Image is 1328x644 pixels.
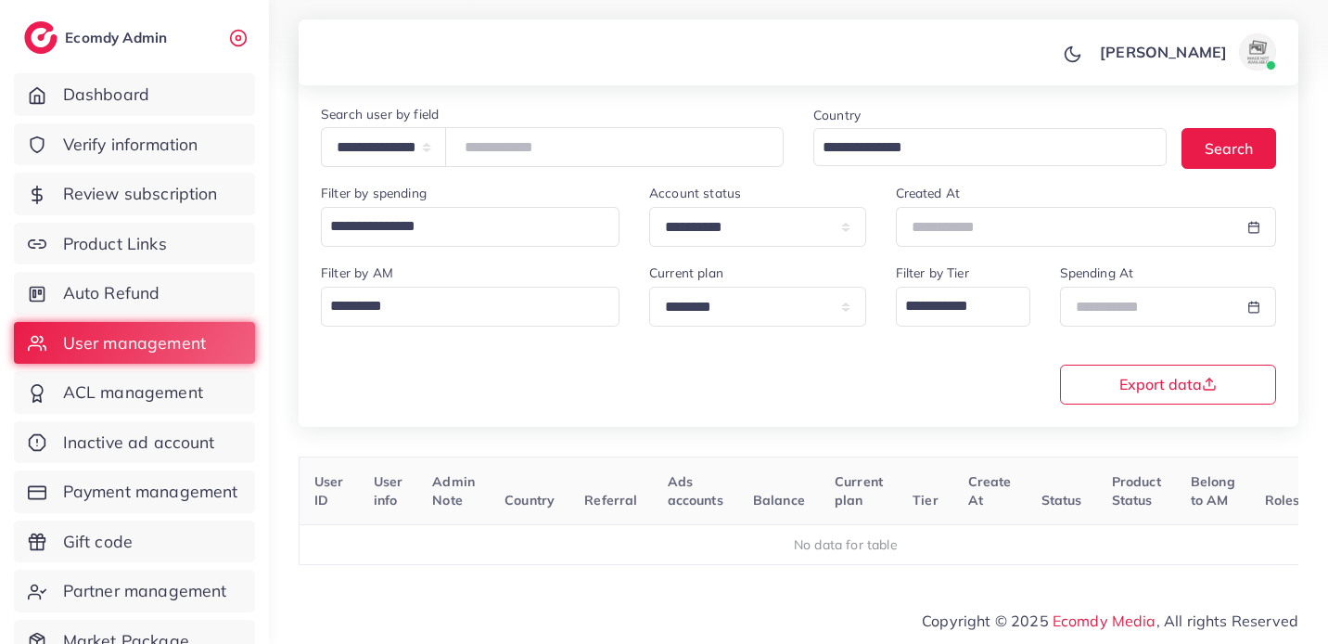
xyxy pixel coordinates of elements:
label: Filter by spending [321,184,427,202]
span: Product Status [1112,473,1161,509]
a: Verify information [14,123,255,166]
h2: Ecomdy Admin [65,29,172,46]
span: Auto Refund [63,281,160,305]
div: Search for option [321,287,619,327]
label: Filter by AM [321,264,393,282]
span: Review subscription [63,182,218,206]
span: Copyright © 2025 [922,610,1298,632]
img: avatar [1239,33,1276,71]
span: Create At [968,473,1012,509]
input: Search for option [324,211,595,242]
span: Export data [1119,377,1217,392]
a: Inactive ad account [14,421,255,464]
a: Auto Refund [14,272,255,315]
span: Product Links [63,232,167,256]
span: User info [374,473,403,509]
span: Status [1041,492,1082,509]
label: Search user by field [321,105,439,123]
span: Country [504,492,555,509]
a: Partner management [14,570,255,612]
span: , All rights Reserved [1156,610,1298,632]
span: Referral [584,492,637,509]
div: Search for option [321,207,619,247]
span: Partner management [63,579,227,603]
label: Current plan [649,264,723,282]
label: Spending At [1060,264,1134,282]
span: Admin Note [432,473,475,509]
img: logo [24,21,57,54]
label: Country [813,106,861,124]
a: [PERSON_NAME]avatar [1090,33,1283,71]
label: Created At [896,184,961,202]
a: User management [14,322,255,365]
span: Dashboard [63,83,149,107]
a: ACL management [14,371,255,414]
span: Roles [1265,492,1300,509]
a: Gift code [14,521,255,563]
a: Review subscription [14,173,255,215]
label: Filter by Tier [896,264,969,282]
span: Verify information [63,133,198,157]
div: Search for option [813,128,1167,166]
a: Payment management [14,470,255,513]
span: Balance [753,492,805,509]
span: Ads accounts [668,473,723,509]
a: Dashboard [14,73,255,116]
input: Search for option [324,290,595,322]
span: Gift code [63,530,133,554]
button: Export data [1060,365,1277,405]
span: Payment management [63,480,238,504]
span: Belong to AM [1191,473,1235,509]
div: Search for option [896,287,1030,327]
input: Search for option [899,290,1006,322]
label: Account status [649,184,741,202]
a: Ecomdy Media [1053,612,1156,630]
span: ACL management [63,380,203,405]
button: Search [1181,128,1276,168]
span: User ID [314,473,344,509]
span: Inactive ad account [63,431,215,455]
span: Tier [913,492,939,509]
p: [PERSON_NAME] [1100,41,1227,63]
a: logoEcomdy Admin [24,21,172,54]
span: Current plan [835,473,883,509]
a: Product Links [14,223,255,265]
span: User management [63,331,206,355]
input: Search for option [816,134,1143,162]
